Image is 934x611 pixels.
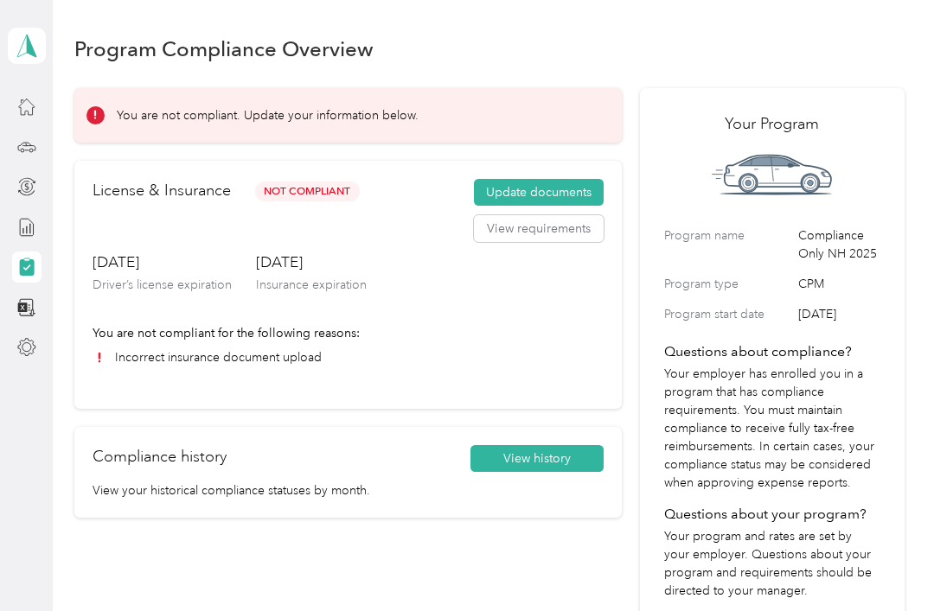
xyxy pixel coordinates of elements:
h1: Program Compliance Overview [74,40,374,58]
span: [DATE] [798,305,880,323]
p: You are not compliant for the following reasons: [93,324,604,342]
iframe: Everlance-gr Chat Button Frame [837,514,934,611]
p: You are not compliant. Update your information below. [117,106,419,124]
label: Program name [664,226,792,263]
h2: Your Program [664,112,880,136]
button: View requirements [474,215,604,243]
h3: [DATE] [256,251,367,273]
label: Program type [664,275,792,293]
button: Update documents [474,179,604,207]
button: View history [470,445,604,473]
label: Program start date [664,305,792,323]
span: Not Compliant [255,181,360,201]
h2: Compliance history [93,445,227,468]
h4: Questions about your program? [664,504,880,525]
span: Compliance Only NH 2025 [798,226,880,263]
h2: License & Insurance [93,179,231,202]
h3: [DATE] [93,251,232,273]
li: Incorrect insurance document upload [93,348,604,366]
h4: Questions about compliance? [664,341,880,362]
span: CPM [798,275,880,293]
p: Your employer has enrolled you in a program that has compliance requirements. You must maintain c... [664,365,880,492]
p: View your historical compliance statuses by month. [93,481,604,500]
p: Driver’s license expiration [93,276,232,294]
p: Insurance expiration [256,276,367,294]
p: Your program and rates are set by your employer. Questions about your program and requirements sh... [664,527,880,600]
